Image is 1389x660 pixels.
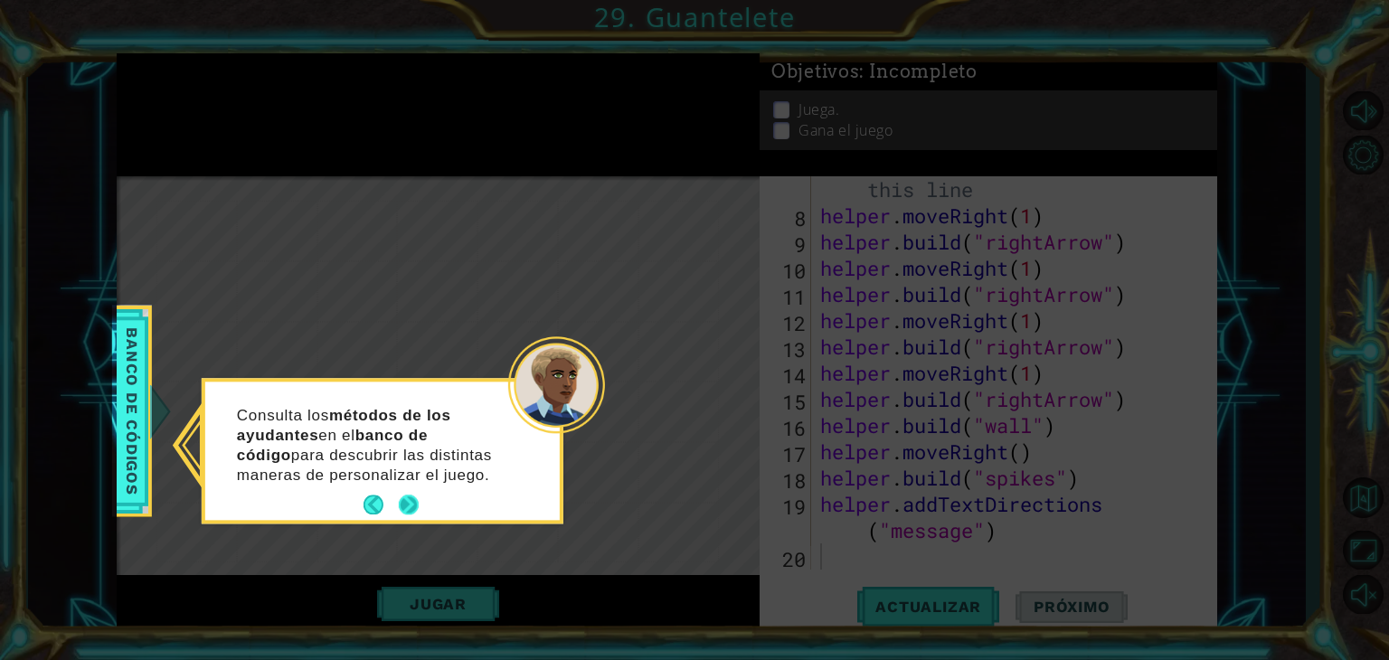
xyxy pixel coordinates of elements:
strong: banco de código [237,427,428,464]
button: Back [364,495,399,515]
p: Consulta los en el para descubrir las distintas maneras de personalizar el juego. [237,406,507,486]
button: Next [399,495,419,515]
span: Banco de códigos [118,321,146,502]
strong: métodos de los ayudantes [237,407,451,444]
